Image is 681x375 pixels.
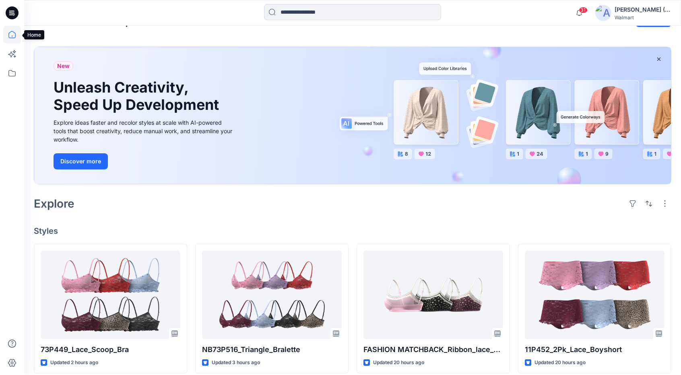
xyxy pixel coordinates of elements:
[525,344,664,355] p: 11P452_2Pk_Lace_Boyshort
[34,226,671,236] h4: Styles
[363,251,503,339] a: FASHION MATCHBACK_Ribbon_lace__bralette_top
[363,344,503,355] p: FASHION MATCHBACK_Ribbon_lace__bralette_top
[579,7,588,13] span: 31
[54,153,108,169] button: Discover more
[615,14,671,21] div: Walmart
[54,153,235,169] a: Discover more
[373,359,424,367] p: Updated 20 hours ago
[595,5,611,21] img: avatar
[54,79,223,113] h1: Unleash Creativity, Speed Up Development
[534,359,586,367] p: Updated 20 hours ago
[615,5,671,14] div: [PERSON_NAME] (Delta Galil)
[54,118,235,144] div: Explore ideas faster and recolor styles at scale with AI-powered tools that boost creativity, red...
[41,251,180,339] a: 73P449_Lace_Scoop_Bra
[57,61,70,71] span: New
[41,344,180,355] p: 73P449_Lace_Scoop_Bra
[525,251,664,339] a: 11P452_2Pk_Lace_Boyshort
[202,251,342,339] a: NB73P516_Triangle_Bralette
[212,359,260,367] p: Updated 3 hours ago
[202,344,342,355] p: NB73P516_Triangle_Bralette
[34,197,74,210] h2: Explore
[50,359,98,367] p: Updated 2 hours ago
